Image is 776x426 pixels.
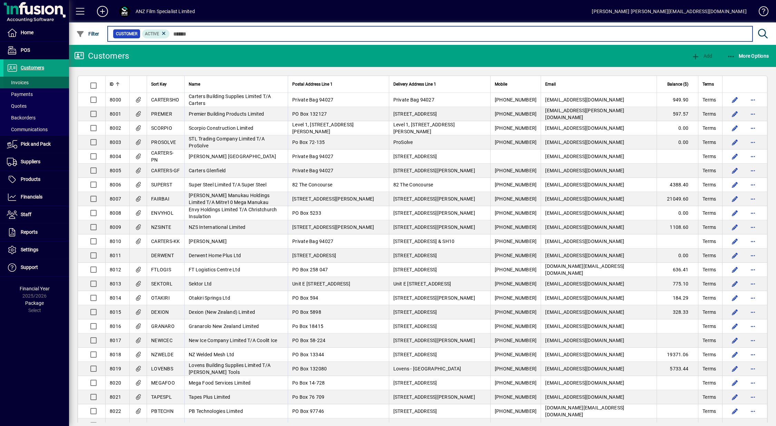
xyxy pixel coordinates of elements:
span: PO Box 132080 [292,366,327,371]
span: Terms [703,309,716,316]
span: Terms [703,195,716,202]
span: [EMAIL_ADDRESS][DOMAIN_NAME] [545,154,624,159]
span: [PERSON_NAME] Manukau Holdings Limited T/A Mitre10 Mega Manukau [189,193,270,205]
span: NZS International Limited [189,224,245,230]
span: LOVENBS [151,366,173,371]
span: 8015 [110,309,121,315]
span: STL Trading Company Limited T/A ProSolve [189,136,265,148]
span: [EMAIL_ADDRESS][DOMAIN_NAME] [545,352,624,357]
span: CARTERS-KK [151,239,180,244]
button: Edit [729,278,740,289]
span: 8014 [110,295,121,301]
span: [STREET_ADDRESS][PERSON_NAME] [292,224,374,230]
button: Edit [729,179,740,190]
button: More options [747,165,758,176]
td: 0.00 [657,135,698,149]
span: Premier Building Products Limited [189,111,264,117]
span: [PHONE_NUMBER] [495,366,537,371]
span: Private Bag 94027 [292,168,333,173]
button: Edit [729,207,740,219]
span: 8005 [110,168,121,173]
span: [PHONE_NUMBER] [495,224,537,230]
span: Terms [703,394,716,400]
span: [PHONE_NUMBER] [495,125,537,131]
span: 8018 [110,352,121,357]
span: [PHONE_NUMBER] [495,210,537,216]
span: Lovens - [GEOGRAPHIC_DATA] [393,366,461,371]
span: Granarolo New Zealand Limited [189,323,259,329]
span: Private Bag 94027 [292,97,333,103]
span: PO Box 5233 [292,210,321,216]
button: More options [747,222,758,233]
span: [PHONE_NUMBER] [495,239,537,244]
span: ID [110,80,114,88]
span: Private Bag 94027 [393,97,434,103]
span: Lovens Building Supplies Limited T/A [PERSON_NAME] Tools [189,362,271,375]
td: 19371.06 [657,348,698,362]
span: Terms [703,252,716,259]
span: 8008 [110,210,121,216]
span: [EMAIL_ADDRESS][DOMAIN_NAME] [545,338,624,343]
span: Payments [7,91,33,97]
a: Products [3,171,69,188]
button: Edit [729,236,740,247]
button: Edit [729,250,740,261]
span: Support [21,264,38,270]
span: NZWELDE [151,352,174,357]
span: 8003 [110,139,121,145]
span: Terms [703,125,716,132]
span: [STREET_ADDRESS] [393,352,437,357]
span: Unit E [STREET_ADDRESS] [393,281,451,287]
span: [STREET_ADDRESS] & SH10 [393,239,455,244]
span: Add [691,53,712,59]
span: Carters Glenfield [189,168,226,173]
a: Quotes [3,100,69,112]
span: Terms [703,266,716,273]
span: Unit E [STREET_ADDRESS] [292,281,350,287]
span: 82 The Concourse [292,182,332,187]
span: More Options [727,53,769,59]
span: OTAKIRI [151,295,170,301]
div: Email [545,80,652,88]
span: 82 The Concourse [393,182,433,187]
td: 184.29 [657,291,698,305]
span: [PHONE_NUMBER] [495,97,537,103]
span: Reports [21,229,38,235]
span: Envy Holdings Limited T/A Christchurch Insulation [189,207,277,219]
span: Active [145,31,159,36]
td: 0.00 [657,121,698,135]
span: Terms [703,110,716,117]
span: [PHONE_NUMBER] [495,281,537,287]
td: 1108.60 [657,220,698,234]
span: Terms [703,210,716,216]
span: Filter [76,31,99,37]
span: 8020 [110,380,121,386]
span: Mega Food Services Limited [189,380,251,386]
span: Derwent Home Plus Ltd [189,253,241,258]
button: More options [747,335,758,346]
span: [STREET_ADDRESS] [393,267,437,272]
span: FTLOGIS [151,267,171,272]
span: Suppliers [21,159,40,164]
span: Terms [703,337,716,344]
span: [STREET_ADDRESS] [393,309,437,315]
button: More options [747,321,758,332]
span: [STREET_ADDRESS][PERSON_NAME] [393,224,475,230]
span: [EMAIL_ADDRESS][DOMAIN_NAME] [545,210,624,216]
span: [EMAIL_ADDRESS][DOMAIN_NAME] [545,97,624,103]
span: Pick and Pack [21,141,51,147]
span: Terms [703,294,716,301]
span: Private Bag 94027 [292,154,333,159]
span: [EMAIL_ADDRESS][DOMAIN_NAME] [545,182,624,187]
span: Terms [703,224,716,231]
span: Terms [703,323,716,330]
button: More options [747,137,758,148]
button: Profile [114,5,136,18]
button: Edit [729,222,740,233]
div: ID [110,80,125,88]
span: Delivery Address Line 1 [393,80,436,88]
span: ENVYHOL [151,210,174,216]
a: Payments [3,88,69,100]
a: Reports [3,224,69,241]
span: [PHONE_NUMBER] [495,394,537,400]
